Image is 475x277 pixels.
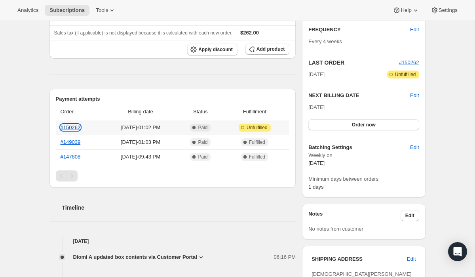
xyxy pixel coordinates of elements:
[91,5,121,16] button: Tools
[96,7,108,13] span: Tools
[247,124,268,131] span: Unfulfilled
[61,154,81,160] a: #147808
[402,253,420,266] button: Edit
[61,139,81,145] a: #149039
[395,71,416,78] span: Unfulfilled
[308,160,325,166] span: [DATE]
[308,226,363,232] span: No notes from customer
[104,138,176,146] span: [DATE] · 01:03 PM
[308,92,410,99] h2: NEXT BILLING DATE
[401,210,419,221] button: Edit
[274,253,296,261] span: 06:16 PM
[399,59,419,65] a: #150262
[439,7,458,13] span: Settings
[308,210,401,221] h3: Notes
[181,108,220,116] span: Status
[308,175,419,183] span: Minimum days between orders
[256,46,285,52] span: Add product
[224,108,285,116] span: Fulfillment
[399,59,419,67] button: #150262
[308,184,323,190] span: 1 days
[49,237,296,245] h4: [DATE]
[56,170,290,181] nav: Pagination
[73,253,197,261] span: Diomi A updated box contents via Customer Portal
[401,7,411,13] span: Help
[388,5,424,16] button: Help
[407,255,416,263] span: Edit
[62,204,296,212] h2: Timeline
[249,139,265,145] span: Fulfilled
[308,151,419,159] span: Weekly on
[198,139,207,145] span: Paid
[410,26,419,34] span: Edit
[45,5,89,16] button: Subscriptions
[448,242,467,261] div: Open Intercom Messenger
[405,212,414,219] span: Edit
[352,122,376,128] span: Order now
[308,104,325,110] span: [DATE]
[13,5,43,16] button: Analytics
[308,71,325,78] span: [DATE]
[245,44,289,55] button: Add product
[17,7,38,13] span: Analytics
[198,154,207,160] span: Paid
[49,7,85,13] span: Subscriptions
[308,59,399,67] h2: LAST ORDER
[187,44,237,55] button: Apply discount
[426,5,462,16] button: Settings
[249,154,265,160] span: Fulfilled
[73,253,205,261] button: Diomi A updated box contents via Customer Portal
[104,124,176,132] span: [DATE] · 01:02 PM
[405,23,424,36] button: Edit
[410,143,419,151] span: Edit
[61,124,81,130] a: #150262
[56,103,103,120] th: Order
[308,38,342,44] span: Every 4 weeks
[198,124,207,131] span: Paid
[104,108,176,116] span: Billing date
[308,143,410,151] h6: Batching Settings
[56,95,290,103] h2: Payment attempts
[410,92,419,99] button: Edit
[405,141,424,154] button: Edit
[104,153,176,161] span: [DATE] · 09:43 PM
[308,26,410,34] h2: FREQUENCY
[54,30,233,36] span: Sales tax (if applicable) is not displayed because it is calculated with each new order.
[308,119,419,130] button: Order now
[240,30,259,36] span: $262.00
[312,255,407,263] h3: SHIPPING ADDRESS
[198,46,233,53] span: Apply discount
